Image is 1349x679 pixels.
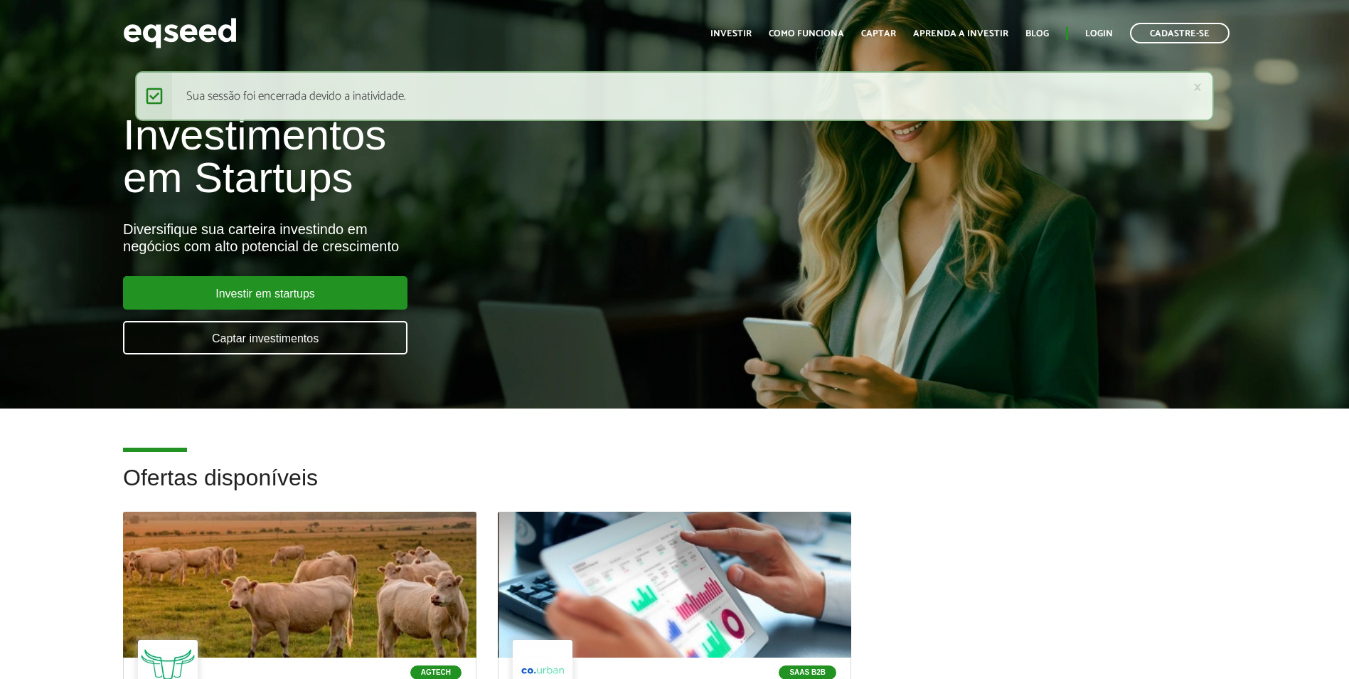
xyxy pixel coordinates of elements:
[123,114,777,199] h1: Investimentos em Startups
[913,29,1008,38] a: Aprenda a investir
[861,29,896,38] a: Captar
[1085,29,1113,38] a: Login
[123,276,407,310] a: Investir em startups
[769,29,844,38] a: Como funciona
[1025,29,1049,38] a: Blog
[123,465,1226,512] h2: Ofertas disponíveis
[710,29,752,38] a: Investir
[1130,23,1230,43] a: Cadastre-se
[123,14,237,52] img: EqSeed
[123,321,407,354] a: Captar investimentos
[123,221,777,255] div: Diversifique sua carteira investindo em negócios com alto potencial de crescimento
[1193,80,1202,95] a: ×
[135,71,1215,121] div: Sua sessão foi encerrada devido a inatividade.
